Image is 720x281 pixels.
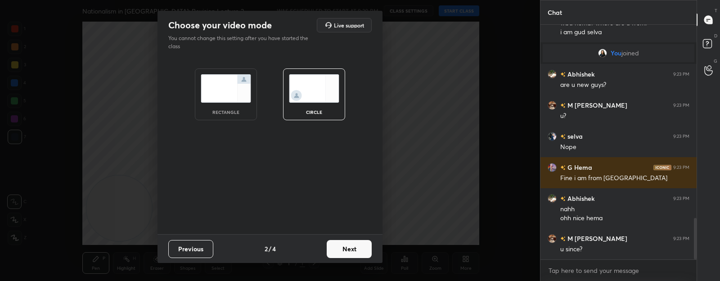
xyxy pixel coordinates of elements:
[560,28,689,37] div: i am gud selva
[560,174,689,183] div: Fine i am from [GEOGRAPHIC_DATA]
[296,110,332,114] div: circle
[673,165,689,170] div: 9:23 PM
[715,7,717,14] p: T
[548,163,557,172] img: b73bd00e7eef4ad08db9e1fe45857025.jpg
[334,23,364,28] h5: Live support
[566,163,592,172] h6: G Hema
[560,72,566,77] img: no-rating-badge.077c3623.svg
[269,244,271,254] h4: /
[566,194,594,203] h6: Abhishek
[653,165,671,170] img: iconic-dark.1390631f.png
[201,74,251,103] img: normalScreenIcon.ae25ed63.svg
[611,50,621,57] span: You
[714,32,717,39] p: D
[560,103,566,108] img: no-rating-badge.077c3623.svg
[560,143,689,152] div: Nope
[540,0,569,24] p: Chat
[548,194,557,203] img: 9be53bc0ae464de5bbcc8e24f85c28f6.jpg
[548,234,557,243] img: 8d85f91cdb92465a9d68222f0d9b371b.jpg
[566,100,627,110] h6: M [PERSON_NAME]
[566,69,594,79] h6: Abhishek
[714,58,717,64] p: G
[272,244,276,254] h4: 4
[168,19,272,31] h2: Choose your video mode
[566,131,583,141] h6: selva
[673,196,689,201] div: 9:23 PM
[673,103,689,108] div: 9:23 PM
[560,81,689,90] div: are u new guys?
[560,196,566,201] img: no-rating-badge.077c3623.svg
[560,245,689,254] div: u since?
[289,74,339,103] img: circleScreenIcon.acc0effb.svg
[560,236,566,241] img: no-rating-badge.077c3623.svg
[540,25,697,259] div: grid
[560,205,689,214] div: nahh
[560,112,689,121] div: u?
[673,134,689,139] div: 9:23 PM
[560,134,566,139] img: no-rating-badge.077c3623.svg
[673,236,689,241] div: 9:23 PM
[208,110,244,114] div: rectangle
[265,244,268,254] h4: 2
[548,70,557,79] img: 9be53bc0ae464de5bbcc8e24f85c28f6.jpg
[560,165,566,170] img: no-rating-badge.077c3623.svg
[566,234,627,243] h6: M [PERSON_NAME]
[168,240,213,258] button: Previous
[168,34,314,50] p: You cannot change this setting after you have started the class
[548,132,557,141] img: 66a860d3dd8e4db99cdd8d4768176d32.jpg
[560,214,689,223] div: ohh nice hema
[621,50,639,57] span: joined
[548,101,557,110] img: 8d85f91cdb92465a9d68222f0d9b371b.jpg
[673,72,689,77] div: 9:23 PM
[327,240,372,258] button: Next
[598,49,607,58] img: ac645958af6d470e9914617ce266d6ae.jpg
